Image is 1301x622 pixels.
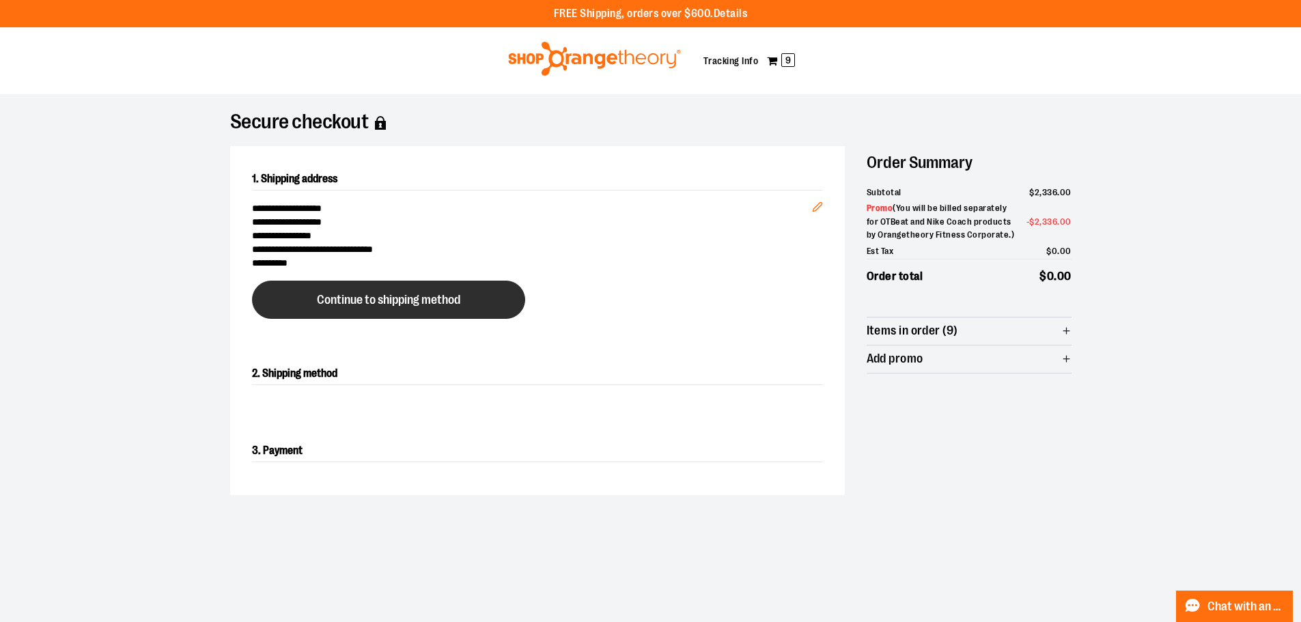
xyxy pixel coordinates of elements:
span: . [1057,187,1060,197]
span: 336 [1042,216,1058,227]
a: Details [714,8,748,20]
span: - [1026,215,1072,229]
button: Add promo [867,345,1072,373]
span: 336 [1042,187,1058,197]
span: Subtotal [867,186,901,199]
span: Add promo [867,352,923,365]
span: Est Tax [867,244,894,258]
span: Chat with an Expert [1207,600,1285,613]
h2: 3. Payment [252,440,823,462]
span: . [1057,246,1060,256]
h2: 1. Shipping address [252,168,823,190]
span: 2 [1035,187,1040,197]
h1: Secure checkout [230,116,1072,130]
span: 0 [1052,246,1058,256]
a: Tracking Info [703,55,759,66]
span: ( You will be billed separately for OTBeat and Nike Coach products by Orangetheory Fitness Corpor... [867,203,1015,240]
span: $ [1046,246,1052,256]
span: 9 [781,53,795,67]
button: Chat with an Expert [1176,591,1293,622]
span: Order total [867,268,923,285]
span: 00 [1060,216,1072,227]
span: 00 [1060,187,1072,197]
span: $ [1029,216,1035,227]
span: , [1039,187,1042,197]
span: $ [1029,187,1035,197]
span: Continue to shipping method [317,294,460,307]
span: 00 [1057,270,1072,283]
button: Items in order (9) [867,317,1072,345]
span: 00 [1060,246,1072,256]
span: Promo [867,203,893,213]
p: FREE Shipping, orders over $600. [554,6,748,22]
span: Items in order (9) [867,324,958,337]
button: Edit [801,180,834,227]
button: Continue to shipping method [252,281,525,319]
span: 0 [1047,270,1054,283]
img: Shop Orangetheory [506,42,683,76]
h2: Order Summary [867,146,1072,179]
span: , [1039,216,1042,227]
span: 2 [1035,216,1040,227]
span: $ [1039,270,1047,283]
span: . [1057,216,1060,227]
h2: 2. Shipping method [252,363,823,385]
span: . [1054,270,1057,283]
